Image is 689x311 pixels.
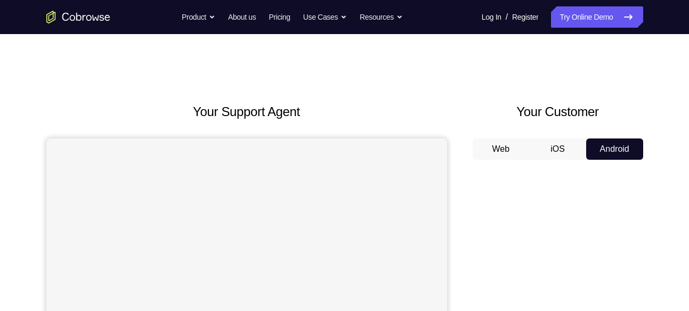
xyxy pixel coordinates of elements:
h2: Your Support Agent [46,102,447,121]
button: Use Cases [303,6,347,28]
button: Resources [360,6,403,28]
a: Go to the home page [46,11,110,23]
a: Log In [482,6,501,28]
button: Product [182,6,215,28]
button: Android [586,138,643,160]
a: About us [228,6,256,28]
h2: Your Customer [473,102,643,121]
button: Web [473,138,530,160]
span: / [506,11,508,23]
button: iOS [529,138,586,160]
a: Pricing [269,6,290,28]
a: Register [512,6,538,28]
a: Try Online Demo [551,6,643,28]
